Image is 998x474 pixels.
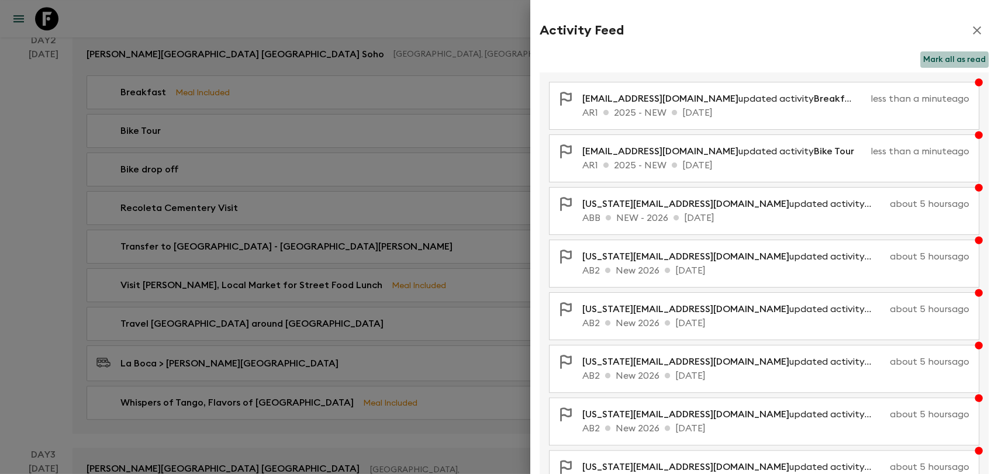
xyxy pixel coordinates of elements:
p: about 5 hours ago [890,460,969,474]
p: updated activity [582,460,885,474]
p: AB2 New 2026 [DATE] [582,264,969,278]
h2: Activity Feed [540,23,624,38]
p: updated activity [582,355,885,369]
span: [US_STATE][EMAIL_ADDRESS][DOMAIN_NAME] [582,305,789,314]
p: updated activity [582,144,864,158]
p: about 5 hours ago [890,302,969,316]
p: AR1 2025 - NEW [DATE] [582,106,969,120]
p: about 5 hours ago [890,355,969,369]
p: updated activity [582,197,885,211]
span: [US_STATE][EMAIL_ADDRESS][DOMAIN_NAME] [582,199,789,209]
p: AB2 New 2026 [DATE] [582,421,969,435]
span: [US_STATE][EMAIL_ADDRESS][DOMAIN_NAME] [582,462,789,472]
p: AB2 New 2026 [DATE] [582,316,969,330]
p: ABB NEW - 2026 [DATE] [582,211,969,225]
p: less than a minute ago [868,144,969,158]
p: updated activity [582,250,885,264]
span: [US_STATE][EMAIL_ADDRESS][DOMAIN_NAME] [582,252,789,261]
p: updated activity [582,92,866,106]
p: AB2 New 2026 [DATE] [582,369,969,383]
span: [EMAIL_ADDRESS][DOMAIN_NAME] [582,94,738,103]
p: updated activity [582,302,885,316]
span: Breakfast [814,94,859,103]
p: about 5 hours ago [890,197,969,211]
span: Bike Tour [814,147,854,156]
p: less than a minute ago [871,92,969,106]
p: about 5 hours ago [890,407,969,421]
p: AR1 2025 - NEW [DATE] [582,158,969,172]
button: Mark all as read [920,51,989,68]
p: about 5 hours ago [890,250,969,264]
span: [US_STATE][EMAIL_ADDRESS][DOMAIN_NAME] [582,357,789,366]
span: [US_STATE][EMAIL_ADDRESS][DOMAIN_NAME] [582,410,789,419]
span: [EMAIL_ADDRESS][DOMAIN_NAME] [582,147,738,156]
p: updated activity [582,407,885,421]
